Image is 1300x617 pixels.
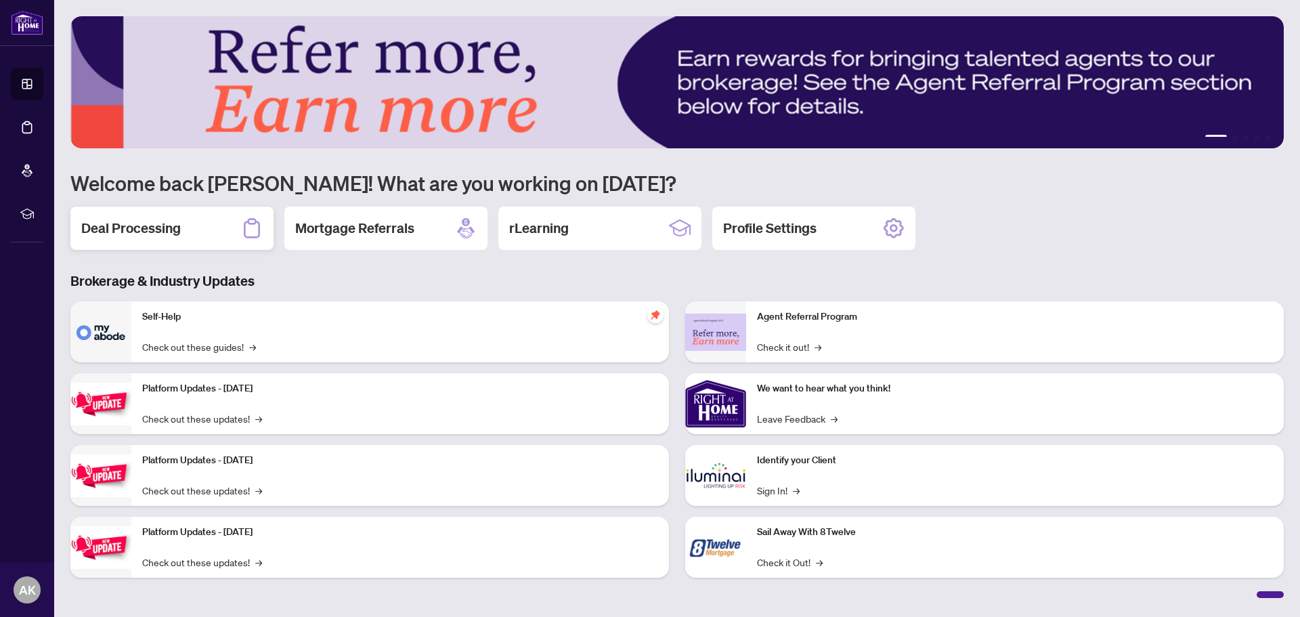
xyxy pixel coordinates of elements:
h2: Mortgage Referrals [295,219,414,238]
a: Leave Feedback→ [757,411,838,426]
p: We want to hear what you think! [757,381,1273,396]
p: Sail Away With 8Twelve [757,525,1273,540]
a: Sign In!→ [757,483,800,498]
button: 1 [1205,135,1227,140]
a: Check out these updates!→ [142,483,262,498]
h1: Welcome back [PERSON_NAME]! What are you working on [DATE]? [70,170,1284,196]
a: Check out these updates!→ [142,411,262,426]
span: → [255,555,262,570]
span: → [816,555,823,570]
span: pushpin [647,307,664,323]
p: Platform Updates - [DATE] [142,525,658,540]
h2: Deal Processing [81,219,181,238]
p: Self-Help [142,310,658,324]
img: Platform Updates - July 21, 2025 [70,383,131,425]
p: Platform Updates - [DATE] [142,453,658,468]
a: Check out these updates!→ [142,555,262,570]
img: Identify your Client [685,445,746,506]
button: 3 [1243,135,1249,140]
span: → [831,411,838,426]
span: → [255,411,262,426]
span: → [793,483,800,498]
span: → [815,339,821,354]
span: AK [19,580,36,599]
p: Platform Updates - [DATE] [142,381,658,396]
button: 2 [1232,135,1238,140]
a: Check it out!→ [757,339,821,354]
h2: Profile Settings [723,219,817,238]
img: Platform Updates - June 23, 2025 [70,526,131,569]
a: Check it Out!→ [757,555,823,570]
span: → [249,339,256,354]
p: Identify your Client [757,453,1273,468]
span: → [255,483,262,498]
img: Agent Referral Program [685,314,746,351]
button: 4 [1254,135,1259,140]
img: logo [11,10,43,35]
h3: Brokerage & Industry Updates [70,272,1284,291]
p: Agent Referral Program [757,310,1273,324]
h2: rLearning [509,219,569,238]
button: 5 [1265,135,1270,140]
img: Platform Updates - July 8, 2025 [70,454,131,497]
img: Slide 0 [70,16,1284,148]
img: We want to hear what you think! [685,373,746,434]
img: Self-Help [70,301,131,362]
a: Check out these guides!→ [142,339,256,354]
img: Sail Away With 8Twelve [685,517,746,578]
